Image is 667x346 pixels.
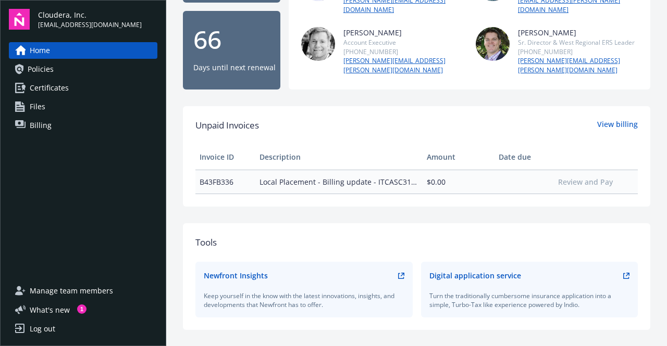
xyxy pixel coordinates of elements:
img: photo [476,27,510,61]
td: $0.00 [423,170,495,194]
div: 66 [193,27,270,52]
span: Local Placement - Billing update - ITCASC31044, International service fees - 24-25 Round 4 intern... [260,176,418,187]
th: Amount [423,145,495,170]
span: Files [30,98,45,115]
th: Invoice ID [195,145,255,170]
div: [PERSON_NAME] [518,27,638,38]
a: Files [9,98,157,115]
div: [PERSON_NAME] [343,27,463,38]
div: Sr. Director & West Regional ERS Leader [518,38,638,47]
img: navigator-logo.svg [9,9,30,30]
span: [EMAIL_ADDRESS][DOMAIN_NAME] [38,20,142,30]
th: Date due [495,145,554,170]
span: Policies [28,61,54,78]
div: Days until next renewal [193,62,276,73]
span: Certificates [30,80,69,96]
button: Cloudera, Inc.[EMAIL_ADDRESS][DOMAIN_NAME] [38,9,157,30]
a: Policies [9,61,157,78]
div: Account Executive [343,38,463,47]
button: 66Days until next renewal [183,11,280,89]
a: Certificates [9,80,157,96]
a: [PERSON_NAME][EMAIL_ADDRESS][PERSON_NAME][DOMAIN_NAME] [518,56,638,75]
span: Billing [30,117,52,134]
div: [PHONE_NUMBER] [343,47,463,56]
a: Billing [9,117,157,134]
div: [PHONE_NUMBER] [518,47,638,56]
img: photo [301,27,335,61]
th: Description [255,145,423,170]
td: B43FB336 [195,170,255,194]
span: Unpaid Invoices [195,119,259,132]
a: View billing [597,119,638,132]
a: Home [9,42,157,59]
span: Cloudera, Inc. [38,9,142,20]
a: [PERSON_NAME][EMAIL_ADDRESS][PERSON_NAME][DOMAIN_NAME] [343,56,463,75]
span: Home [30,42,50,59]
